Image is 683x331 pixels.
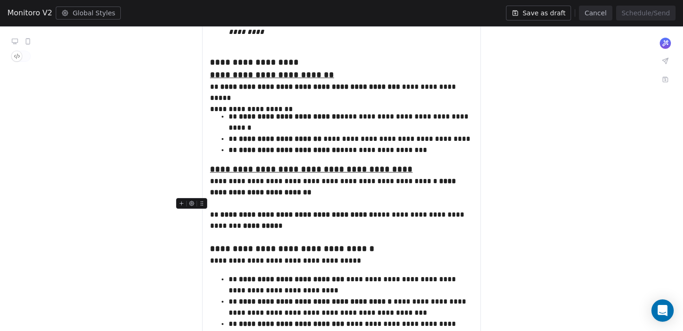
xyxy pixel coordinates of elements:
button: Global Styles [56,7,121,20]
button: Cancel [579,6,612,20]
span: Monitoro V2 [7,7,52,19]
button: Schedule/Send [616,6,676,20]
button: Save as draft [506,6,571,20]
div: Open Intercom Messenger [651,299,674,322]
